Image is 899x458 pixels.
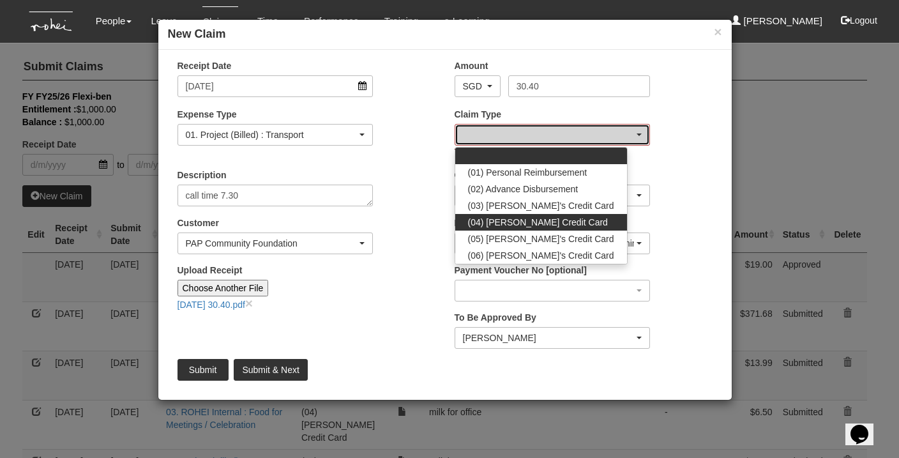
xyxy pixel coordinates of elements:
span: (04) [PERSON_NAME] Credit Card [468,216,608,229]
label: Amount [455,59,488,72]
input: Submit [178,359,229,381]
button: × [714,25,721,38]
button: Abel Tan [455,327,651,349]
div: PAP Community Foundation [186,237,358,250]
a: [DATE] 30.40.pdf [178,300,245,310]
input: d/m/yyyy [178,75,374,97]
div: [PERSON_NAME] [463,332,635,344]
a: close [245,296,253,310]
span: (02) Advance Disbursement [468,183,578,195]
label: Claim Type [455,108,502,121]
button: SGD [455,75,501,97]
label: Customer [178,217,219,229]
label: Description [178,169,227,181]
div: SGD [463,80,485,93]
label: Payment Voucher No [optional] [455,264,587,277]
span: (03) [PERSON_NAME]'s Credit Card [468,199,614,212]
input: Choose Another File [178,280,269,296]
input: Submit & Next [234,359,307,381]
label: Expense Type [178,108,237,121]
span: (01) Personal Reimbursement [468,166,587,179]
span: (05) [PERSON_NAME]'s Credit Card [468,233,614,245]
label: Receipt Date [178,59,232,72]
div: 01. Project (Billed) : Transport [186,128,358,141]
b: New Claim [168,27,226,40]
label: To Be Approved By [455,311,536,324]
span: This field is required. [455,147,537,157]
label: Upload Receipt [178,264,243,277]
button: PAP Community Foundation [178,233,374,254]
iframe: chat widget [845,407,886,445]
span: (06) [PERSON_NAME]'s Credit Card [468,249,614,262]
button: 01. Project (Billed) : Transport [178,124,374,146]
